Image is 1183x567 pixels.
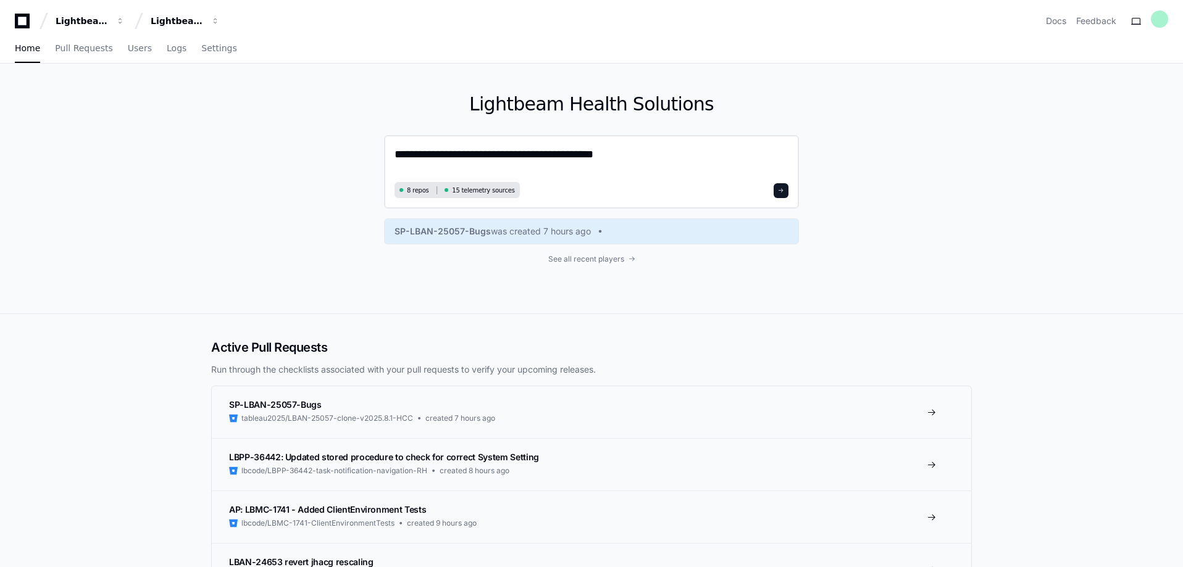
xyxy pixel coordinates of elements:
span: 15 telemetry sources [452,186,514,195]
a: SP-LBAN-25057-Bugswas created 7 hours ago [395,225,788,238]
span: lbcode/LBMC-1741-ClientEnvironmentTests [241,518,395,528]
div: Lightbeam Health [56,15,109,27]
p: Run through the checklists associated with your pull requests to verify your upcoming releases. [211,363,972,376]
span: lbcode/LBPP-36442-task-notification-navigation-RH [241,466,427,476]
a: See all recent players [384,254,799,264]
span: was created 7 hours ago [491,225,591,238]
div: Lightbeam Health Solutions [151,15,204,27]
a: Docs [1046,15,1066,27]
span: Users [128,44,152,52]
button: Lightbeam Health Solutions [146,10,225,32]
h1: Lightbeam Health Solutions [384,93,799,115]
span: created 8 hours ago [440,466,509,476]
span: SP-LBAN-25057-Bugs [395,225,491,238]
a: LBPP-36442: Updated stored procedure to check for correct System Settinglbcode/LBPP-36442-task-no... [212,438,971,490]
a: Logs [167,35,186,63]
span: Pull Requests [55,44,112,52]
span: Settings [201,44,236,52]
span: 8 repos [407,186,429,195]
a: Users [128,35,152,63]
span: SP-LBAN-25057-Bugs [229,399,322,410]
span: Home [15,44,40,52]
span: created 9 hours ago [407,518,477,528]
a: AP: LBMC-1741 - Added ClientEnvironment Testslbcode/LBMC-1741-ClientEnvironmentTestscreated 9 hou... [212,490,971,543]
button: Feedback [1076,15,1116,27]
a: Pull Requests [55,35,112,63]
h2: Active Pull Requests [211,339,972,356]
span: created 7 hours ago [425,413,495,423]
a: SP-LBAN-25057-Bugstableau2025/LBAN-25057-clone-v2025.8.1-HCCcreated 7 hours ago [212,386,971,438]
span: LBPP-36442: Updated stored procedure to check for correct System Setting [229,452,539,462]
button: Lightbeam Health [51,10,130,32]
a: Settings [201,35,236,63]
span: Logs [167,44,186,52]
span: LBAN-24653 revert jhacg rescaling [229,557,373,567]
span: AP: LBMC-1741 - Added ClientEnvironment Tests [229,504,426,515]
span: tableau2025/LBAN-25057-clone-v2025.8.1-HCC [241,413,413,423]
a: Home [15,35,40,63]
span: See all recent players [548,254,624,264]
